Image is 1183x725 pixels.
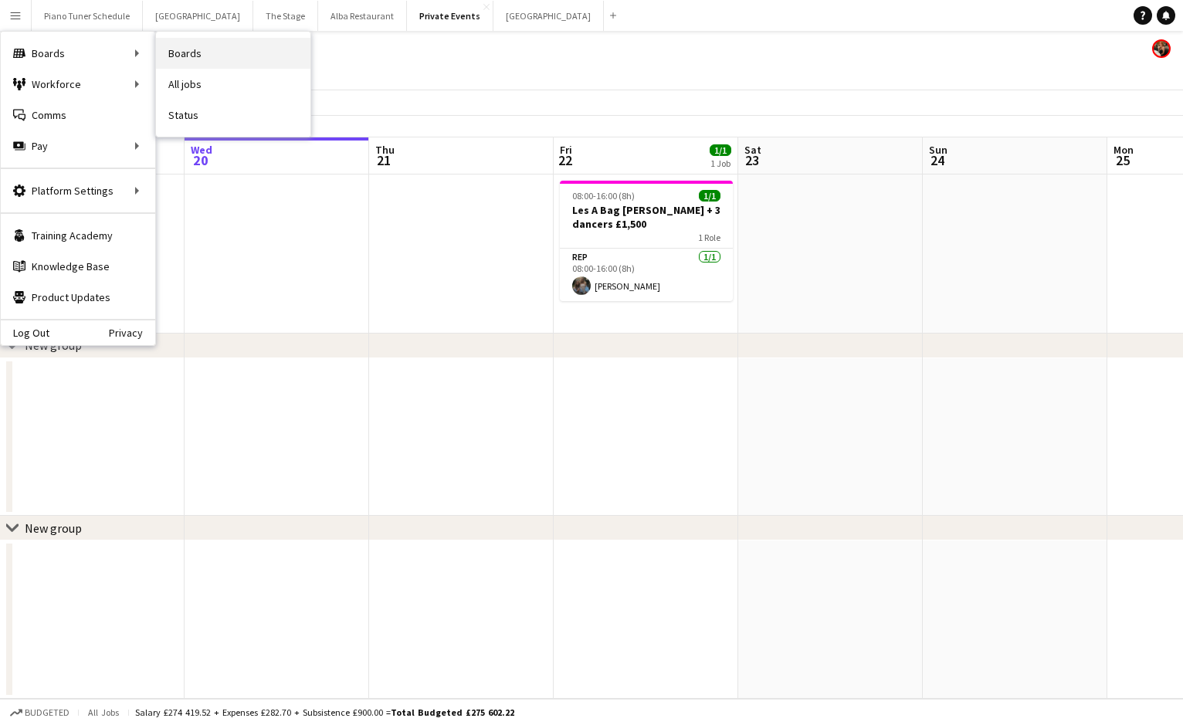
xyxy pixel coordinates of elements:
[373,151,395,169] span: 21
[1111,151,1134,169] span: 25
[375,143,395,157] span: Thu
[109,327,155,339] a: Privacy
[1,38,155,69] div: Boards
[710,144,731,156] span: 1/1
[156,38,310,69] a: Boards
[1,220,155,251] a: Training Academy
[710,158,730,169] div: 1 Job
[156,69,310,100] a: All jobs
[391,706,514,718] span: Total Budgeted £275 602.22
[318,1,407,31] button: Alba Restaurant
[558,151,572,169] span: 22
[560,181,733,301] app-job-card: 08:00-16:00 (8h)1/1Les A Bag [PERSON_NAME] + 3 dancers £1,5001 RoleRep1/108:00-16:00 (8h)[PERSON_...
[407,1,493,31] button: Private Events
[25,520,82,536] div: New group
[8,704,72,721] button: Budgeted
[253,1,318,31] button: The Stage
[1,251,155,282] a: Knowledge Base
[493,1,604,31] button: [GEOGRAPHIC_DATA]
[744,143,761,157] span: Sat
[1,130,155,161] div: Pay
[742,151,761,169] span: 23
[1,69,155,100] div: Workforce
[135,706,514,718] div: Salary £274 419.52 + Expenses £282.70 + Subsistence £900.00 =
[1,175,155,206] div: Platform Settings
[929,143,947,157] span: Sun
[156,100,310,130] a: Status
[572,190,635,202] span: 08:00-16:00 (8h)
[1,327,49,339] a: Log Out
[560,249,733,301] app-card-role: Rep1/108:00-16:00 (8h)[PERSON_NAME]
[143,1,253,31] button: [GEOGRAPHIC_DATA]
[191,143,212,157] span: Wed
[188,151,212,169] span: 20
[699,190,720,202] span: 1/1
[1114,143,1134,157] span: Mon
[698,232,720,243] span: 1 Role
[560,143,572,157] span: Fri
[32,1,143,31] button: Piano Tuner Schedule
[85,706,122,718] span: All jobs
[1,100,155,130] a: Comms
[1152,39,1171,58] app-user-avatar: Rosie Skuse
[1,282,155,313] a: Product Updates
[25,707,69,718] span: Budgeted
[927,151,947,169] span: 24
[560,203,733,231] h3: Les A Bag [PERSON_NAME] + 3 dancers £1,500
